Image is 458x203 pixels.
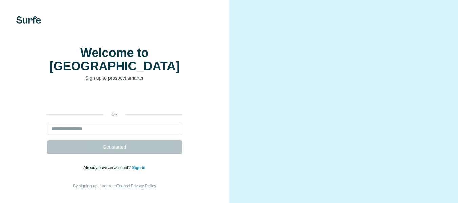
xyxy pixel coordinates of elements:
iframe: Sign in with Google Button [43,92,186,106]
span: Already have an account? [83,165,132,170]
span: By signing up, I agree to & [73,184,156,188]
h1: Welcome to [GEOGRAPHIC_DATA] [47,46,182,73]
a: Terms [117,184,128,188]
a: Sign in [132,165,145,170]
p: or [104,111,125,117]
img: Surfe's logo [16,16,41,24]
p: Sign up to prospect smarter [47,75,182,81]
a: Privacy Policy [131,184,156,188]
